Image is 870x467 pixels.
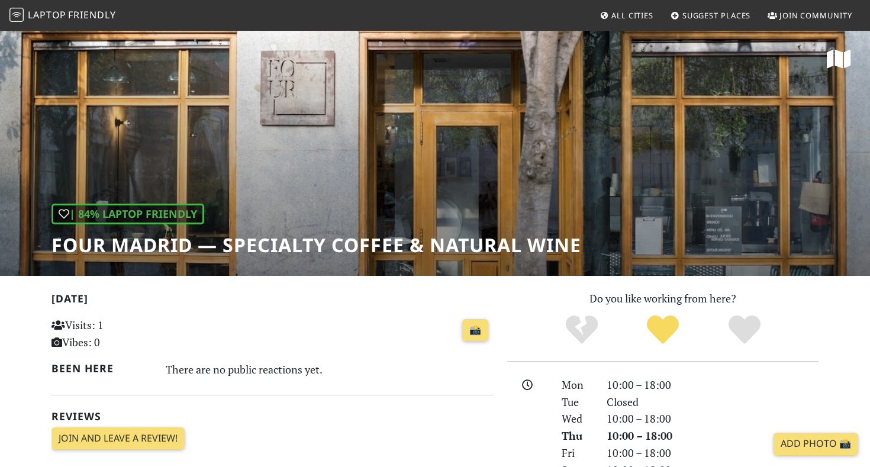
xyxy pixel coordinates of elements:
h2: Reviews [51,410,493,423]
div: Yes [622,314,704,346]
p: Visits: 1 Vibes: 0 [51,317,189,351]
span: Suggest Places [682,10,751,21]
div: Closed [600,394,826,411]
div: 10:00 – 18:00 [600,376,826,394]
div: Thu [555,427,600,445]
div: 10:00 – 18:00 [600,445,826,462]
h2: Been here [51,362,152,375]
a: Join and leave a review! [51,427,185,450]
div: Definitely! [704,314,785,346]
div: No [541,314,623,346]
div: 10:00 – 18:00 [600,410,826,427]
div: Wed [555,410,600,427]
span: All Cities [611,10,653,21]
span: Friendly [68,8,115,21]
p: Do you like working from here? [507,290,819,307]
span: Join Community [779,10,852,21]
a: Suggest Places [666,5,756,26]
span: Laptop [28,8,66,21]
img: LaptopFriendly [9,8,24,22]
div: There are no public reactions yet. [166,360,494,379]
a: All Cities [595,5,658,26]
div: Mon [555,376,600,394]
a: 📸 [462,319,488,342]
div: Tue [555,394,600,411]
h2: [DATE] [51,292,493,310]
a: Add Photo 📸 [774,433,858,455]
a: LaptopFriendly LaptopFriendly [9,5,116,26]
div: | 84% Laptop Friendly [51,204,204,224]
h1: FOUR Madrid — Specialty coffee & Natural wine [51,234,581,256]
a: Join Community [763,5,857,26]
div: 10:00 – 18:00 [600,427,826,445]
div: Fri [555,445,600,462]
